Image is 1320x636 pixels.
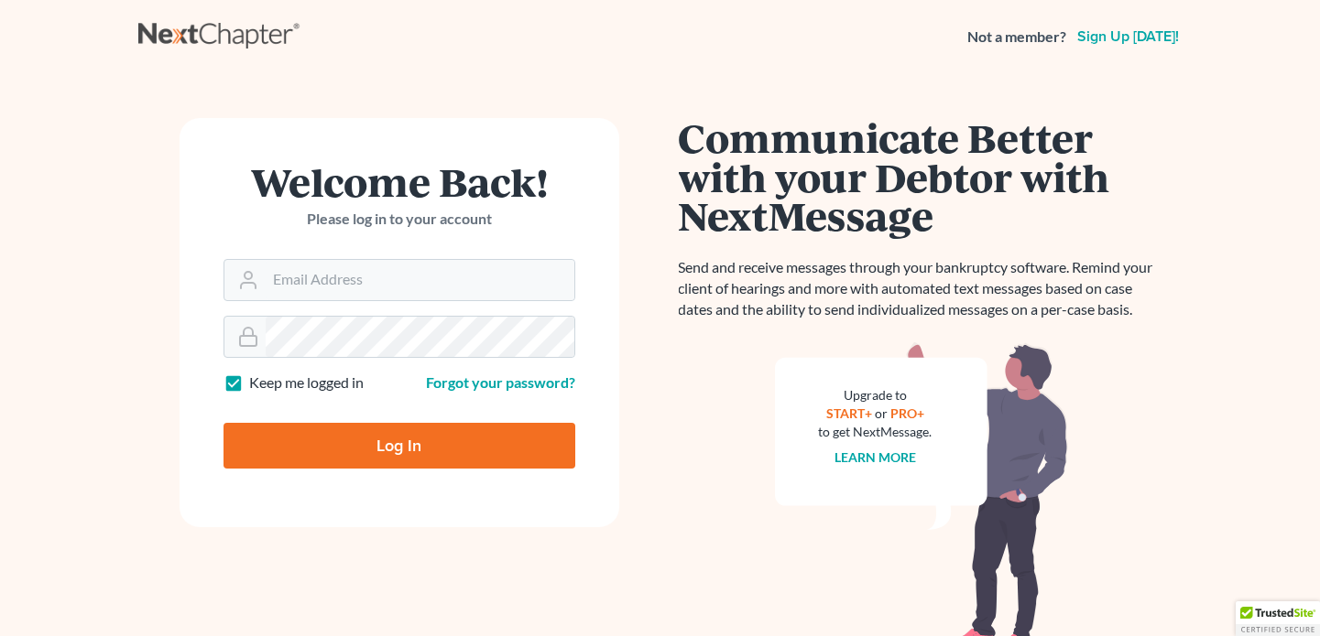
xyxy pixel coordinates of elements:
p: Send and receive messages through your bankruptcy software. Remind your client of hearings and mo... [679,257,1164,320]
a: Learn more [835,449,916,465]
h1: Communicate Better with your Debtor with NextMessage [679,118,1164,235]
div: Upgrade to [819,386,933,404]
span: or [875,405,888,421]
div: to get NextMessage. [819,423,933,441]
a: START+ [826,405,872,421]
h1: Welcome Back! [224,162,575,201]
a: Sign up [DATE]! [1074,29,1183,44]
input: Log In [224,423,575,469]
p: Please log in to your account [224,209,575,230]
a: Forgot your password? [426,373,575,391]
input: Email Address [266,260,574,300]
strong: Not a member? [967,27,1066,48]
label: Keep me logged in [249,372,364,393]
div: TrustedSite Certified [1236,601,1320,636]
a: PRO+ [890,405,924,421]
